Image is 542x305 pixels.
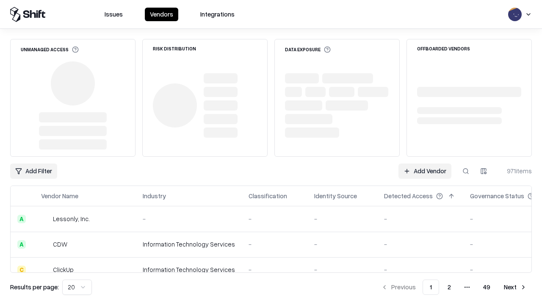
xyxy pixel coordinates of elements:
[17,266,26,274] div: C
[53,214,90,223] div: Lessonly, Inc.
[285,46,331,53] div: Data Exposure
[499,280,532,295] button: Next
[376,280,532,295] nav: pagination
[17,215,26,223] div: A
[143,265,235,274] div: Information Technology Services
[145,8,178,21] button: Vendors
[249,265,301,274] div: -
[143,214,235,223] div: -
[476,280,497,295] button: 49
[41,215,50,223] img: Lessonly, Inc.
[384,240,456,249] div: -
[384,265,456,274] div: -
[417,46,470,51] div: Offboarded Vendors
[17,240,26,249] div: A
[100,8,128,21] button: Issues
[423,280,439,295] button: 1
[314,214,371,223] div: -
[195,8,240,21] button: Integrations
[53,265,74,274] div: ClickUp
[41,191,78,200] div: Vendor Name
[398,164,451,179] a: Add Vendor
[21,46,79,53] div: Unmanaged Access
[498,166,532,175] div: 971 items
[41,266,50,274] img: ClickUp
[10,164,57,179] button: Add Filter
[249,240,301,249] div: -
[10,283,59,291] p: Results per page:
[441,280,458,295] button: 2
[153,46,196,51] div: Risk Distribution
[470,191,524,200] div: Governance Status
[53,240,67,249] div: CDW
[143,191,166,200] div: Industry
[41,240,50,249] img: CDW
[314,265,371,274] div: -
[314,191,357,200] div: Identity Source
[249,191,287,200] div: Classification
[314,240,371,249] div: -
[384,191,433,200] div: Detected Access
[249,214,301,223] div: -
[384,214,456,223] div: -
[143,240,235,249] div: Information Technology Services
